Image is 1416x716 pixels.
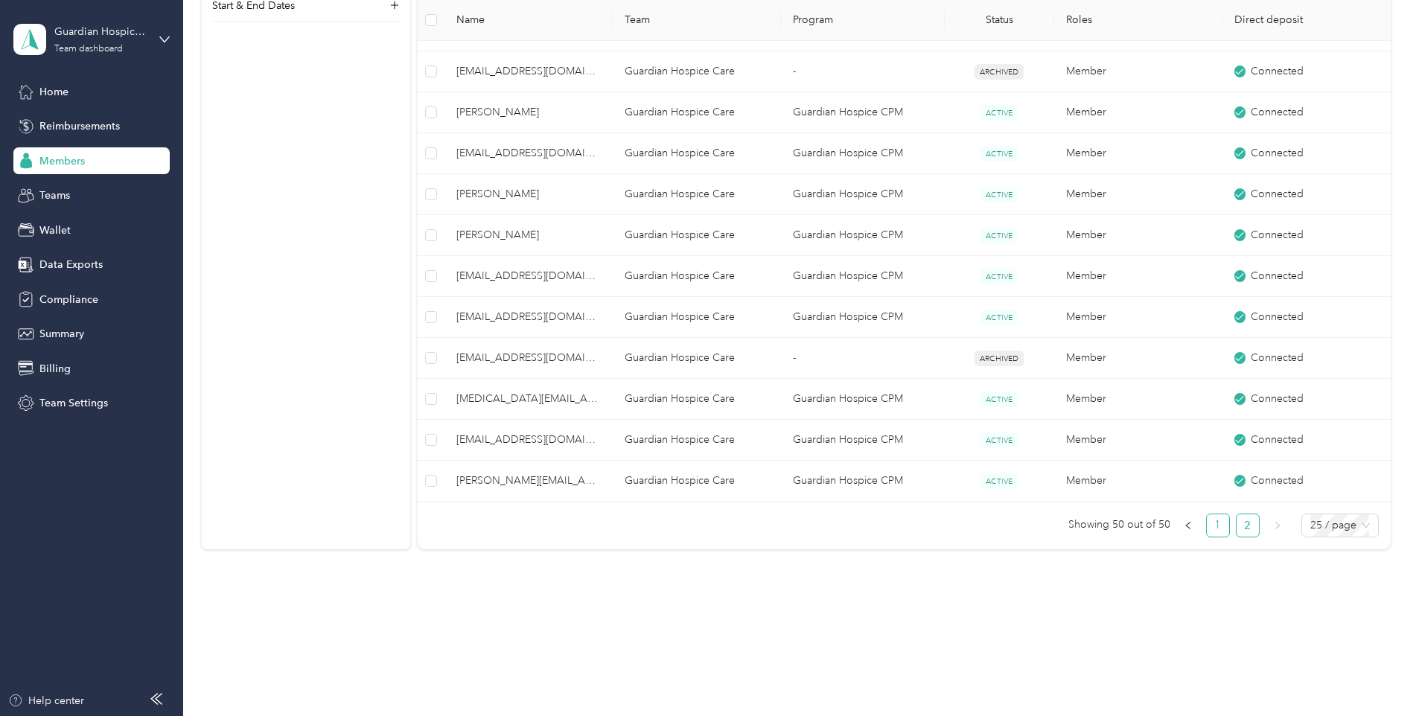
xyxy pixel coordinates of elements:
span: left [1184,521,1193,530]
span: [EMAIL_ADDRESS][DOMAIN_NAME] [456,350,601,366]
iframe: Everlance-gr Chat Button Frame [1333,633,1416,716]
span: Connected [1251,227,1304,243]
td: Member [1054,461,1222,502]
button: Help center [8,693,84,709]
span: [EMAIL_ADDRESS][DOMAIN_NAME] [456,268,601,284]
td: Member [1054,92,1222,133]
span: Connected [1251,309,1304,325]
span: Connected [1251,432,1304,448]
td: Guardian Hospice CPM [781,420,945,461]
td: kyra_oh32@yahoo.com [444,379,613,420]
span: ACTIVE [980,146,1018,162]
span: ACTIVE [980,228,1018,243]
span: Connected [1251,473,1304,489]
span: ARCHIVED [975,64,1024,80]
td: Guardian Hospice CPM [781,297,945,338]
span: Reimbursements [39,118,120,134]
span: ACTIVE [980,432,1018,448]
td: Guardian Hospice Care [613,461,781,502]
td: Guardian Hospice Care [613,215,781,256]
td: adabyautumn@gmail.com [444,338,613,379]
td: Guardian Hospice Care [613,420,781,461]
td: Marion Merriweather [444,92,613,133]
span: Connected [1251,350,1304,366]
span: Home [39,84,68,100]
td: Guardian Hospice CPM [781,133,945,174]
span: ACTIVE [980,391,1018,407]
span: Data Exports [39,257,103,272]
span: [PERSON_NAME][EMAIL_ADDRESS][DOMAIN_NAME] [456,473,601,489]
span: ACTIVE [980,310,1018,325]
td: Guardian Hospice Care [613,92,781,133]
span: Connected [1251,63,1304,80]
span: ACTIVE [980,105,1018,121]
td: Member [1054,297,1222,338]
span: Teams [39,188,70,203]
td: Gina Mattern [444,174,613,215]
span: Connected [1251,145,1304,162]
li: 1 [1206,514,1230,537]
span: 25 / page [1310,514,1370,537]
span: Connected [1251,186,1304,202]
td: Guardian Hospice CPM [781,92,945,133]
td: Guardian Hospice CPM [781,256,945,297]
span: ACTIVE [980,187,1018,202]
li: 2 [1236,514,1260,537]
span: [MEDICAL_DATA][EMAIL_ADDRESS][DOMAIN_NAME] [456,391,601,407]
li: Previous Page [1176,514,1200,537]
a: 1 [1207,514,1229,537]
td: Guardian Hospice Care [613,379,781,420]
span: [EMAIL_ADDRESS][DOMAIN_NAME] [456,432,601,448]
a: 2 [1237,514,1259,537]
td: kiernanriley4@gmail.com [444,256,613,297]
td: - [781,51,945,92]
span: [PERSON_NAME] [456,227,601,243]
span: [EMAIL_ADDRESS][DOMAIN_NAME] [456,309,601,325]
td: Guardian Hospice CPM [781,379,945,420]
span: Connected [1251,268,1304,284]
td: Member [1054,215,1222,256]
span: ACTIVE [980,269,1018,284]
td: Member [1054,174,1222,215]
span: Team Settings [39,395,108,411]
span: Members [39,153,85,169]
td: Guardian Hospice Care [613,133,781,174]
td: lrein@guardianhospicepa.com [444,297,613,338]
td: Member [1054,133,1222,174]
span: ACTIVE [980,473,1018,489]
td: - [781,338,945,379]
td: Guardian Hospice Care [613,256,781,297]
td: Guardian Hospice Care [613,338,781,379]
span: Connected [1251,391,1304,407]
td: melissarosario30@gmail.com [444,420,613,461]
span: Connected [1251,104,1304,121]
td: Guardian Hospice CPM [781,215,945,256]
button: right [1266,514,1289,537]
span: Name [456,14,601,27]
td: Guardian Hospice Care [613,174,781,215]
td: Member [1054,338,1222,379]
td: Member [1054,51,1222,92]
span: right [1273,521,1282,530]
td: yolandawharton@gmail.com [444,133,613,174]
span: Compliance [39,292,98,307]
td: Guardian Hospice Care [613,51,781,92]
td: kimberly.wilson68@yahoo.com [444,461,613,502]
li: Next Page [1266,514,1289,537]
td: Member [1054,379,1222,420]
td: Member [1054,420,1222,461]
div: Team dashboard [54,45,123,54]
td: Guardian Hospice CPM [781,174,945,215]
span: Showing 50 out of 50 [1068,514,1170,536]
span: [EMAIL_ADDRESS][DOMAIN_NAME] [456,145,601,162]
span: [PERSON_NAME] [456,186,601,202]
span: Summary [39,326,84,342]
td: Guardian Hospice CPM [781,461,945,502]
span: [EMAIL_ADDRESS][DOMAIN_NAME] [456,63,601,80]
span: Wallet [39,223,71,238]
button: left [1176,514,1200,537]
div: Guardian Hospice Care [54,24,147,39]
span: [PERSON_NAME] [456,104,601,121]
div: Page Size [1301,514,1379,537]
